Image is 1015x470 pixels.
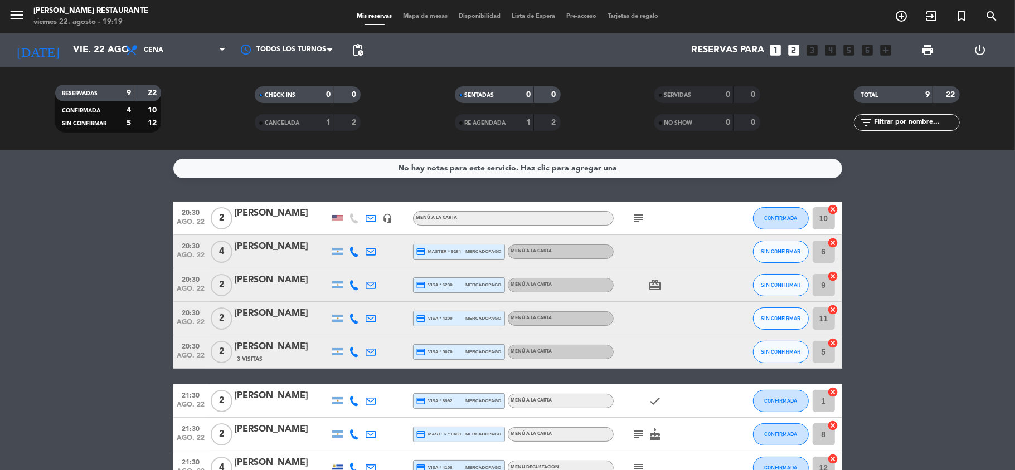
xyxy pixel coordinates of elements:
[985,9,998,23] i: search
[352,119,358,126] strong: 2
[632,212,645,225] i: subject
[787,43,802,57] i: looks_two
[235,456,329,470] div: [PERSON_NAME]
[327,91,331,99] strong: 0
[177,352,205,365] span: ago. 22
[465,348,501,355] span: mercadopago
[726,91,730,99] strong: 0
[828,453,839,464] i: cancel
[602,13,664,19] span: Tarjetas de regalo
[177,455,205,468] span: 21:30
[235,422,329,437] div: [PERSON_NAME]
[955,9,968,23] i: turned_in_not
[769,43,783,57] i: looks_one
[8,7,25,23] i: menu
[148,106,159,114] strong: 10
[211,390,232,412] span: 2
[465,430,501,438] span: mercadopago
[859,116,873,129] i: filter_list
[235,206,329,221] div: [PERSON_NAME]
[416,429,462,439] span: master * 0488
[265,120,299,126] span: CANCELADA
[265,92,295,98] span: CHECK INS
[764,398,797,404] span: CONFIRMADA
[649,394,662,408] i: check
[8,38,67,62] i: [DATE]
[753,341,809,363] button: SIN CONFIRMAR
[383,213,393,223] i: headset_mic
[62,121,106,126] span: SIN CONFIRMAR
[526,91,531,99] strong: 0
[753,390,809,412] button: CONFIRMADA
[177,434,205,447] span: ago. 22
[692,45,765,56] span: Reservas para
[824,43,838,57] i: looks_4
[828,337,839,349] i: cancel
[828,304,839,315] i: cancel
[352,91,358,99] strong: 0
[551,119,558,126] strong: 2
[751,119,757,126] strong: 0
[879,43,893,57] i: add_box
[726,119,730,126] strong: 0
[397,13,453,19] span: Mapa de mesas
[828,237,839,248] i: cancel
[177,239,205,252] span: 20:30
[416,314,426,324] i: credit_card
[873,116,959,129] input: Filtrar por nombre...
[148,89,159,97] strong: 22
[753,241,809,263] button: SIN CONFIRMAR
[351,43,365,57] span: pending_actions
[828,271,839,282] i: cancel
[211,423,232,445] span: 2
[465,281,501,288] span: mercadopago
[177,285,205,298] span: ago. 22
[805,43,820,57] i: looks_3
[465,315,501,322] span: mercadopago
[511,465,560,469] span: MENÚ DEGUSTACIÓN
[416,247,426,257] i: credit_card
[416,396,426,406] i: credit_card
[62,91,98,96] span: RESERVADAS
[127,106,131,114] strong: 4
[177,339,205,352] span: 20:30
[327,119,331,126] strong: 1
[828,204,839,215] i: cancel
[526,119,531,126] strong: 1
[954,33,1007,67] div: LOG OUT
[211,341,232,363] span: 2
[211,207,232,229] span: 2
[511,316,552,320] span: MENÚ A LA CARTA
[177,401,205,414] span: ago. 22
[237,355,263,364] span: 3 Visitas
[761,349,800,355] span: SIN CONFIRMAR
[398,162,617,175] div: No hay notas para este servicio. Haz clic para agregar una
[561,13,602,19] span: Pre-acceso
[751,91,757,99] strong: 0
[761,282,800,288] span: SIN CONFIRMAR
[211,307,232,330] span: 2
[753,207,809,229] button: CONFIRMADA
[511,249,552,253] span: MENÚ A LA CARTA
[177,306,205,319] span: 20:30
[127,119,131,127] strong: 5
[828,386,839,398] i: cancel
[416,314,453,324] span: visa * 4200
[465,397,501,404] span: mercadopago
[511,432,552,436] span: MENÚ A LA CARTA
[416,247,462,257] span: master * 9284
[764,431,797,437] span: CONFIRMADA
[416,216,458,220] span: MENÚ A LA CARTA
[921,43,934,57] span: print
[764,215,797,221] span: CONFIRMADA
[511,282,552,287] span: MENÚ A LA CARTA
[649,428,662,441] i: cake
[753,274,809,296] button: SIN CONFIRMAR
[974,43,987,57] i: power_settings_new
[177,422,205,434] span: 21:30
[465,248,501,255] span: mercadopago
[842,43,857,57] i: looks_5
[62,108,100,114] span: CONFIRMADA
[925,91,930,99] strong: 9
[753,423,809,445] button: CONFIRMADA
